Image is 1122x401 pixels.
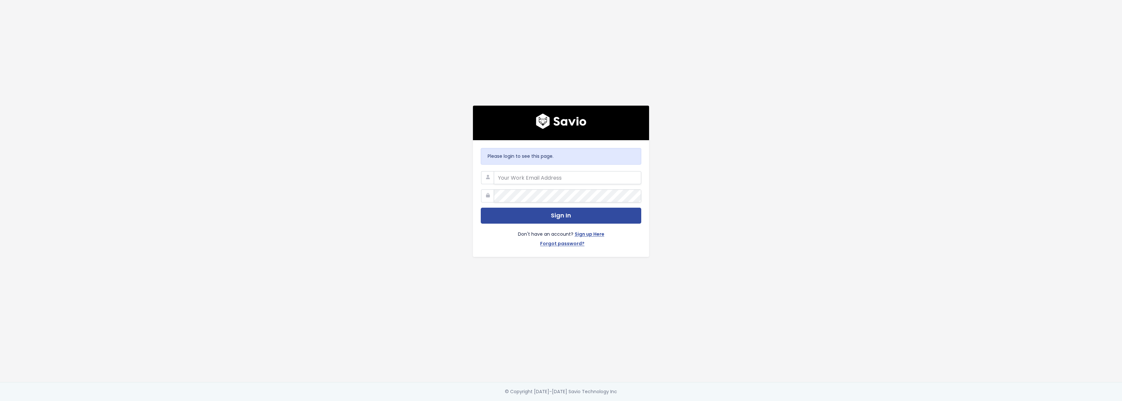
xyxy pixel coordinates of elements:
[575,230,604,240] a: Sign up Here
[540,240,584,249] a: Forgot password?
[481,224,641,249] div: Don't have an account?
[536,113,586,129] img: logo600x187.a314fd40982d.png
[488,152,634,160] p: Please login to see this page.
[494,171,641,184] input: Your Work Email Address
[481,208,641,224] button: Sign In
[505,388,617,396] div: © Copyright [DATE]-[DATE] Savio Technology Inc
